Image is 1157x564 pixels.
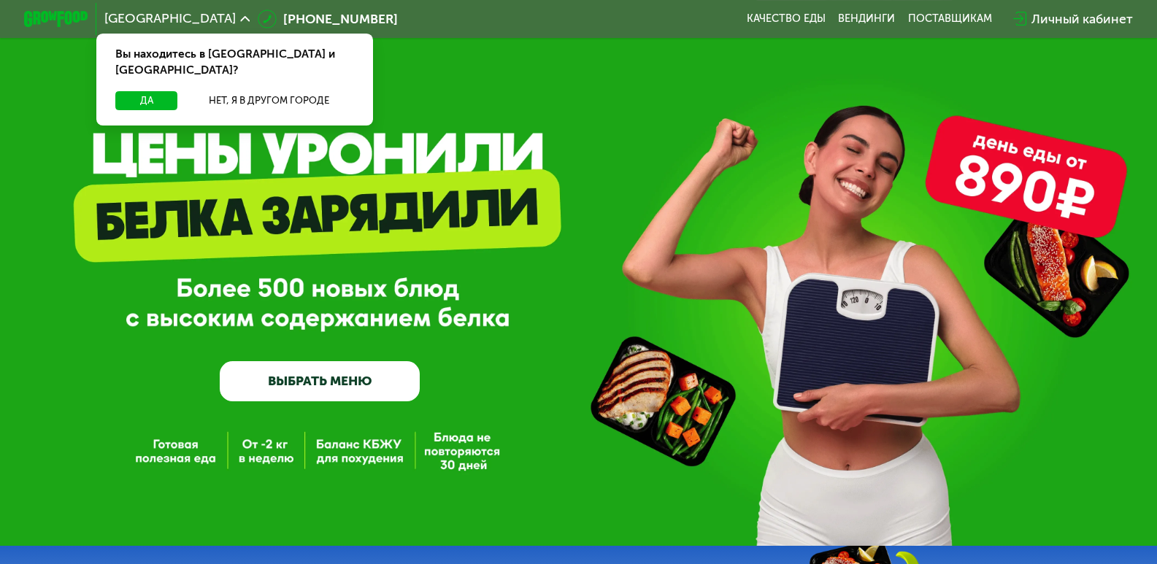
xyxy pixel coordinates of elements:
div: Вы находитесь в [GEOGRAPHIC_DATA] и [GEOGRAPHIC_DATA]? [96,34,373,91]
a: [PHONE_NUMBER] [258,9,398,28]
button: Да [115,91,177,110]
div: Личный кабинет [1031,9,1133,28]
a: Качество еды [747,12,826,26]
div: поставщикам [908,12,992,26]
button: Нет, я в другом городе [184,91,353,110]
span: [GEOGRAPHIC_DATA] [104,12,236,26]
a: Вендинги [838,12,895,26]
a: ВЫБРАТЬ МЕНЮ [220,361,420,401]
